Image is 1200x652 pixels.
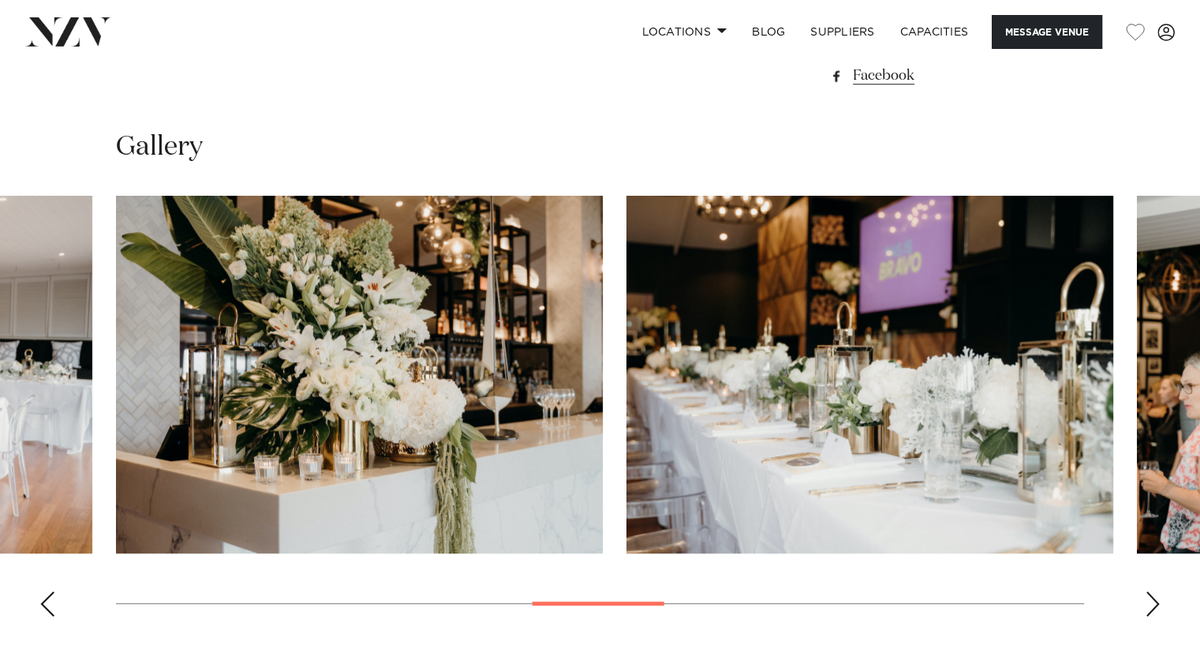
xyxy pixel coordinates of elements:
a: BLOG [739,15,798,49]
swiper-slide: 7 / 14 [116,196,603,553]
h2: Gallery [116,129,203,165]
img: nzv-logo.png [25,17,111,46]
a: Locations [629,15,739,49]
swiper-slide: 8 / 14 [626,196,1113,553]
a: Facebook [827,65,1084,87]
a: Capacities [888,15,981,49]
button: Message Venue [992,15,1102,49]
a: SUPPLIERS [798,15,887,49]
